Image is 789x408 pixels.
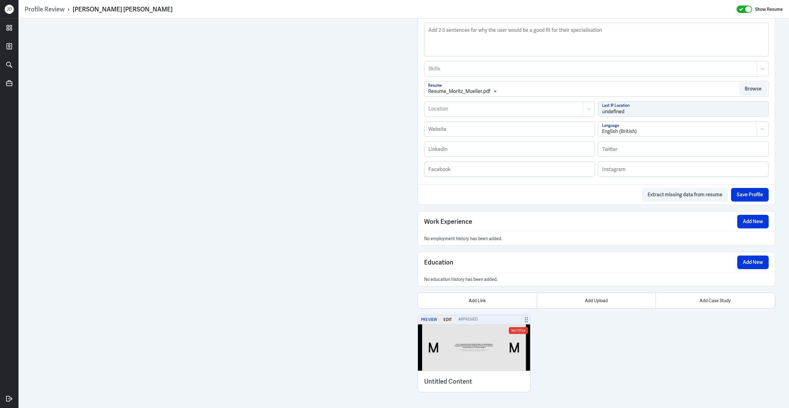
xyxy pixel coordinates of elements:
[418,293,537,308] div: Add Link
[424,258,453,267] span: Education
[424,162,595,177] input: Facebook
[418,315,440,324] button: Preview
[424,377,524,386] h3: Untitled Content
[642,188,728,202] button: Extract missing data from resume
[424,235,769,242] p: No employment history has been added.
[537,293,656,308] div: Add Upload
[509,327,528,334] div: No Title
[25,5,65,13] a: Profile Review
[455,315,481,324] span: Approved
[737,256,769,269] button: Add New
[598,162,768,177] input: Instagram
[440,315,455,324] button: Edit
[424,217,472,226] span: Work Experience
[428,88,490,95] div: Resume_Moritz_Mueller.pdf
[73,5,173,13] div: [PERSON_NAME] [PERSON_NAME]
[656,293,775,308] div: Add Case Study
[731,188,769,202] button: Save Profile
[598,102,768,116] input: Last IP Location
[65,5,73,13] p: ›
[737,215,769,228] button: Add New
[32,25,390,402] iframe: https://ppcdn.hiredigital.com/register/eb8f31fd/resumes/357412995/Resume_Moritz_Mueller.pdf?Expir...
[598,142,768,156] input: Twitter
[755,5,783,13] label: Show Resume
[739,82,767,96] button: Browse
[424,122,595,136] input: Website
[424,142,595,156] input: Linkedin
[5,5,14,14] div: J D
[424,276,769,283] p: No education history has been added.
